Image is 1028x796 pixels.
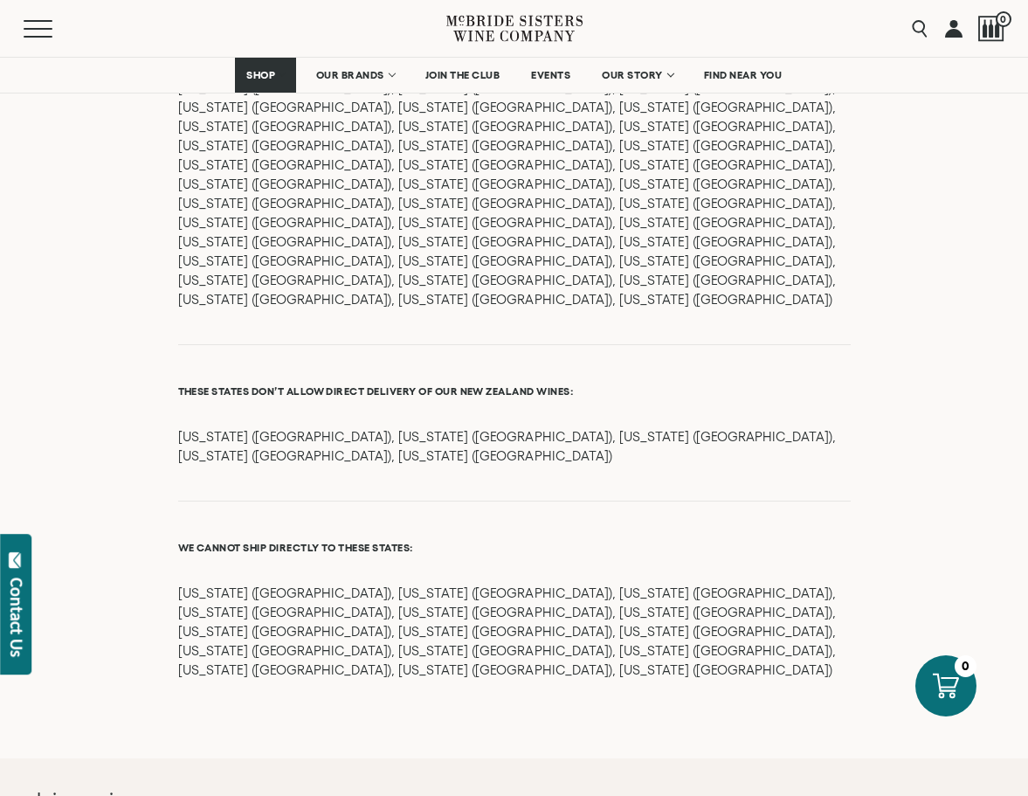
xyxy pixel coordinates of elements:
span: FIND NEAR YOU [704,69,783,81]
span: JOIN THE CLUB [425,69,500,81]
a: FIND NEAR YOU [693,58,794,93]
p: [US_STATE] ([GEOGRAPHIC_DATA]), [US_STATE] ([GEOGRAPHIC_DATA]), [US_STATE] ([GEOGRAPHIC_DATA]), [... [178,79,851,309]
a: JOIN THE CLUB [414,58,512,93]
span: SHOP [246,69,276,81]
div: 0 [955,655,976,677]
span: OUR BRANDS [316,69,384,81]
p: [US_STATE] ([GEOGRAPHIC_DATA]), [US_STATE] ([GEOGRAPHIC_DATA]), [US_STATE] ([GEOGRAPHIC_DATA]), [... [178,427,851,466]
a: EVENTS [520,58,582,93]
span: EVENTS [531,69,570,81]
a: OUR STORY [590,58,684,93]
div: Contact Us [8,578,25,657]
p: [US_STATE] ([GEOGRAPHIC_DATA]), [US_STATE] ([GEOGRAPHIC_DATA]), [US_STATE] ([GEOGRAPHIC_DATA]), [... [178,584,851,680]
button: Mobile Menu Trigger [24,20,86,38]
h6: These states don’t allow direct delivery of our New Zealand wines: [178,380,851,403]
a: SHOP [235,58,296,93]
h6: We cannot ship directly to these states: [178,536,851,559]
span: OUR STORY [602,69,663,81]
span: 0 [996,11,1011,27]
a: OUR BRANDS [305,58,405,93]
